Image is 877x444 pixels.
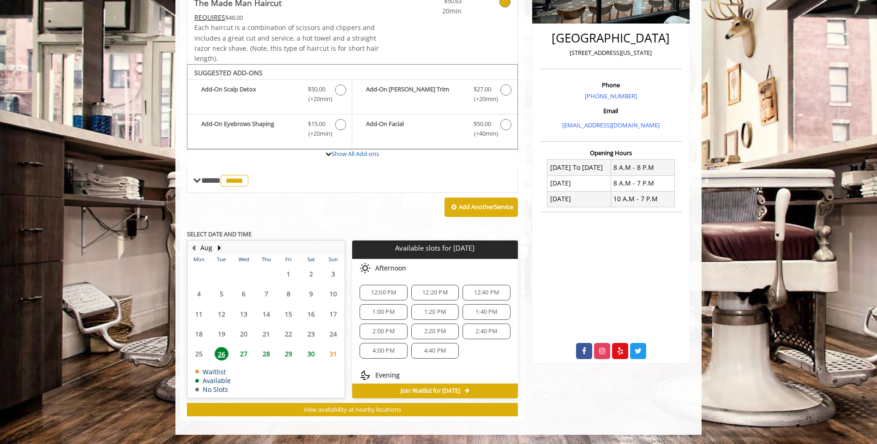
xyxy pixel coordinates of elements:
b: Add-On Scalp Detox [201,84,299,104]
div: $48.00 [194,12,380,23]
th: Wed [233,255,255,264]
img: evening slots [360,370,371,381]
span: 1:20 PM [424,308,446,316]
img: afternoon slots [360,263,371,274]
button: Aug [200,243,212,253]
b: Add-On Facial [366,119,464,138]
span: 12:20 PM [422,289,448,296]
td: 8 A.M - 7 P.M [611,175,674,191]
div: 4:40 PM [411,343,459,359]
td: No Slots [195,386,231,393]
label: Add-On Eyebrows Shaping [192,119,347,141]
td: Select day29 [277,344,300,364]
span: 28 [259,347,273,360]
div: 1:20 PM [411,304,459,320]
span: $50.00 [474,119,491,129]
b: Add-On Eyebrows Shaping [201,119,299,138]
h2: [GEOGRAPHIC_DATA] [542,31,679,45]
span: (+40min ) [469,129,496,138]
span: 26 [215,347,228,360]
p: [STREET_ADDRESS][US_STATE] [542,48,679,58]
span: Evening [375,372,400,379]
span: 1:40 PM [475,308,497,316]
th: Sat [300,255,322,264]
a: Show All Add-ons [331,150,379,158]
b: Add-On [PERSON_NAME] Trim [366,84,464,104]
span: This service needs some Advance to be paid before we block your appointment [194,13,225,22]
th: Thu [255,255,277,264]
td: Select day27 [233,344,255,364]
span: 12:40 PM [474,289,499,296]
span: 20min [407,6,462,16]
td: Select day30 [300,344,322,364]
span: 2:20 PM [424,328,446,335]
span: 2:40 PM [475,328,497,335]
label: Add-On Facial [357,119,512,141]
span: 29 [282,347,295,360]
div: 1:40 PM [463,304,510,320]
b: Add Another Service [459,203,513,211]
a: [PHONE_NUMBER] [585,92,637,100]
span: View availability at nearby locations [304,405,401,414]
td: Select day31 [322,344,345,364]
div: 2:20 PM [411,324,459,339]
td: 10 A.M - 7 P.M [611,191,674,207]
div: 12:00 PM [360,285,407,300]
span: Join Waitlist for [DATE] [401,387,460,395]
th: Fri [277,255,300,264]
span: $50.00 [308,84,325,94]
td: Available [195,377,231,384]
span: (+20min ) [303,94,330,104]
div: 4:00 PM [360,343,407,359]
p: Available slots for [DATE] [356,244,514,252]
span: 4:00 PM [372,347,394,354]
span: 12:00 PM [371,289,396,296]
button: View availability at nearby locations [187,403,518,416]
h3: Email [542,108,679,114]
span: 1:00 PM [372,308,394,316]
div: 2:00 PM [360,324,407,339]
td: 8 A.M - 8 P.M [611,160,674,175]
div: 12:40 PM [463,285,510,300]
div: The Made Man Haircut Add-onS [187,64,518,150]
b: SUGGESTED ADD-ONS [194,68,263,77]
span: Afternoon [375,264,406,272]
th: Mon [188,255,210,264]
span: (+20min ) [303,129,330,138]
button: Next Month [216,243,223,253]
span: Each haircut is a combination of scissors and clippers and includes a great cut and service, a ho... [194,23,379,63]
td: [DATE] [547,175,611,191]
h3: Opening Hours [540,150,682,156]
span: 30 [304,347,318,360]
b: SELECT DATE AND TIME [187,230,252,238]
td: [DATE] To [DATE] [547,160,611,175]
td: Select day26 [210,344,232,364]
span: 31 [326,347,340,360]
span: $27.00 [474,84,491,94]
span: 4:40 PM [424,347,446,354]
label: Add-On Scalp Detox [192,84,347,106]
th: Tue [210,255,232,264]
span: $15.00 [308,119,325,129]
label: Add-On Beard Trim [357,84,512,106]
th: Sun [322,255,345,264]
div: 12:20 PM [411,285,459,300]
div: 2:40 PM [463,324,510,339]
button: Previous Month [190,243,197,253]
span: (+20min ) [469,94,496,104]
button: Add AnotherService [445,198,518,217]
td: [DATE] [547,191,611,207]
span: 2:00 PM [372,328,394,335]
span: 27 [237,347,251,360]
h3: Phone [542,82,679,88]
td: Waitlist [195,368,231,375]
div: 1:00 PM [360,304,407,320]
a: [EMAIL_ADDRESS][DOMAIN_NAME] [562,121,660,129]
td: Select day28 [255,344,277,364]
